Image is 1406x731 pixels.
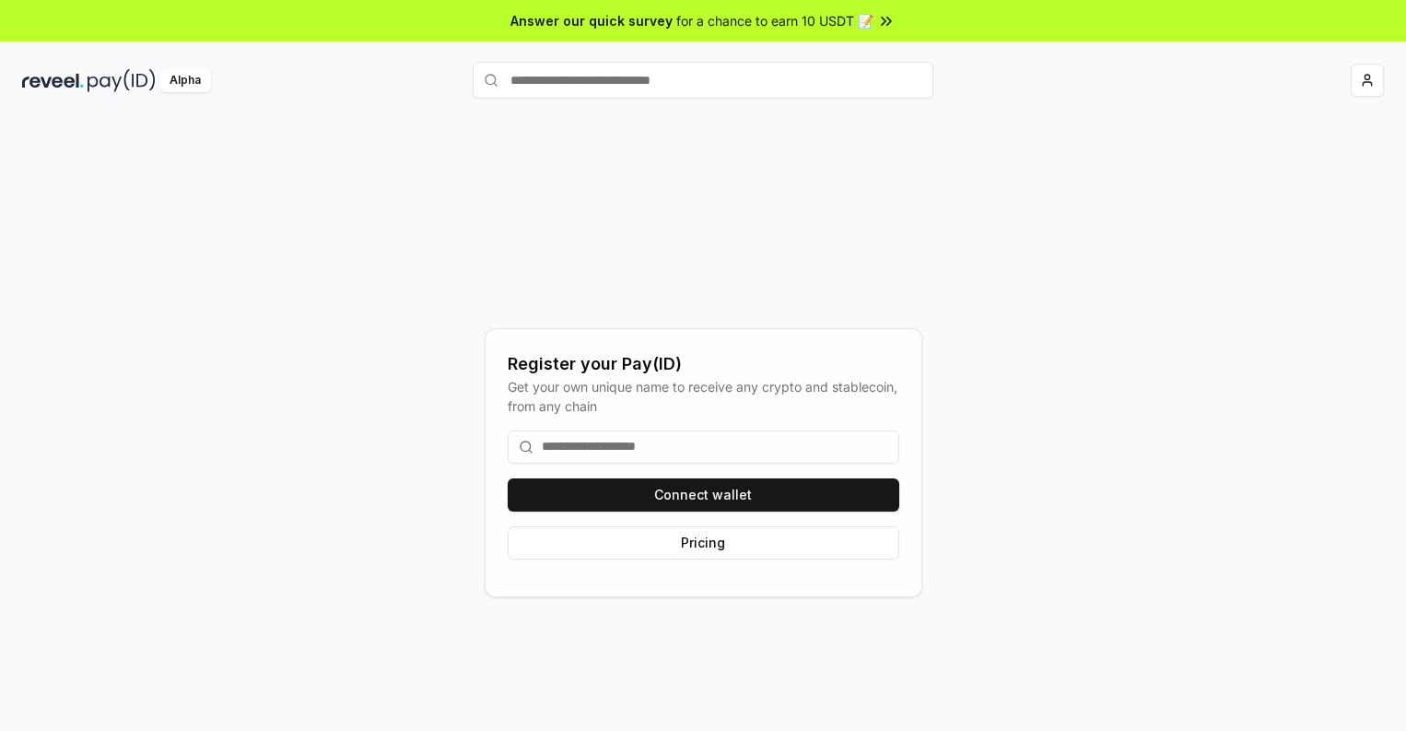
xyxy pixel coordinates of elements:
div: Register your Pay(ID) [508,351,899,377]
span: for a chance to earn 10 USDT 📝 [676,11,873,30]
button: Pricing [508,526,899,560]
img: reveel_dark [22,69,84,92]
img: pay_id [88,69,156,92]
div: Get your own unique name to receive any crypto and stablecoin, from any chain [508,377,899,416]
button: Connect wallet [508,478,899,512]
span: Answer our quick survey [510,11,673,30]
div: Alpha [159,69,211,92]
